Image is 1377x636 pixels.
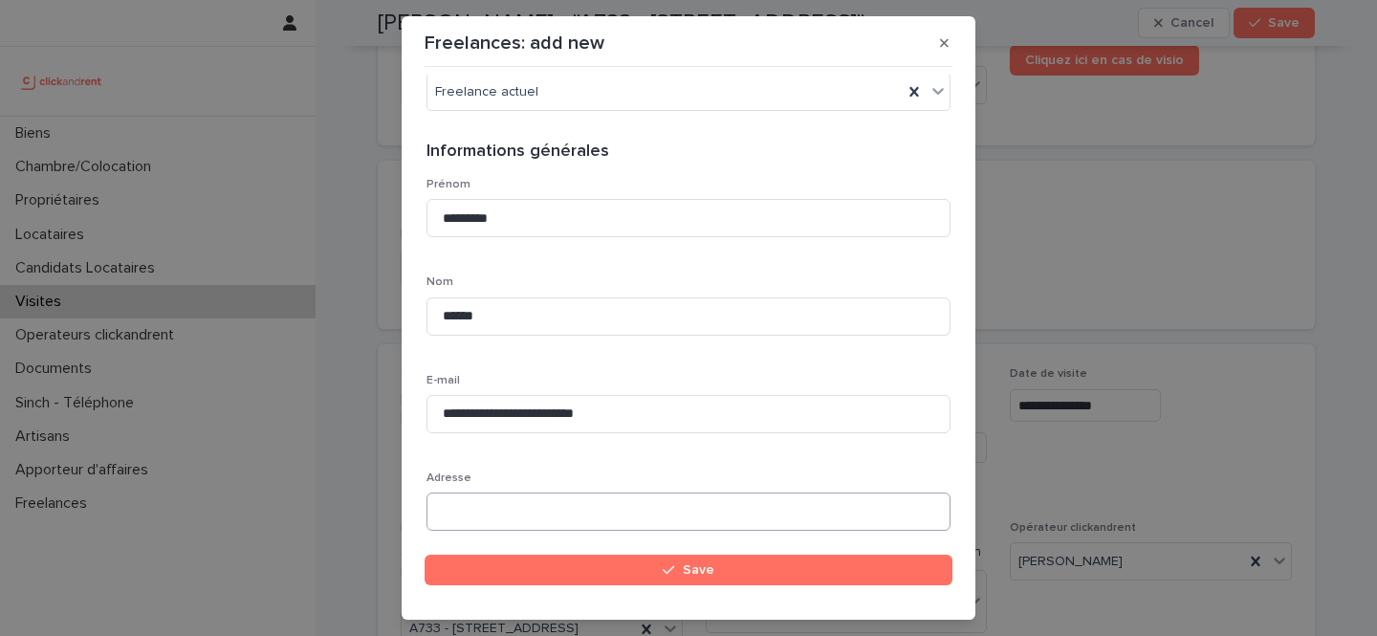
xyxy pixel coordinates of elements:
p: Freelances: add new [425,32,604,55]
span: Freelance actuel [435,82,538,102]
h2: Informations générales [426,142,609,163]
button: Save [425,555,952,585]
span: Adresse [426,472,471,484]
span: Save [683,563,714,577]
span: Prénom [426,179,470,190]
span: E-mail [426,375,460,386]
span: Nom [426,276,453,288]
